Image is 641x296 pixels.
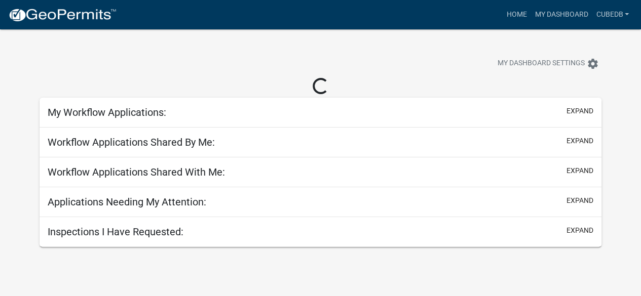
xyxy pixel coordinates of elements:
a: Home [502,5,531,24]
h5: Inspections I Have Requested: [48,226,183,238]
button: expand [567,165,593,176]
button: expand [567,136,593,146]
button: expand [567,225,593,236]
a: My Dashboard [531,5,592,24]
button: expand [567,195,593,206]
h5: Workflow Applications Shared With Me: [48,166,225,178]
h5: Applications Needing My Attention: [48,196,206,208]
button: expand [567,106,593,116]
span: My Dashboard Settings [498,58,585,70]
h5: My Workflow Applications: [48,106,166,118]
i: settings [587,58,599,70]
button: My Dashboard Settingssettings [489,54,607,73]
a: CubedB [592,5,633,24]
h5: Workflow Applications Shared By Me: [48,136,215,148]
